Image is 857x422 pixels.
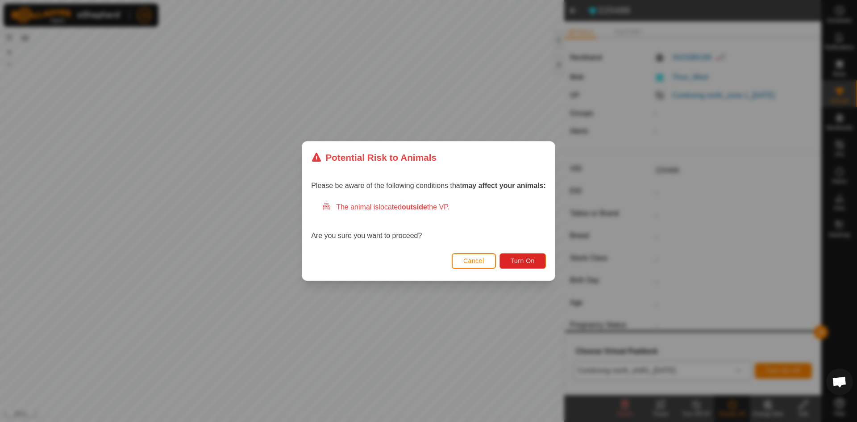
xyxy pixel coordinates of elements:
div: Open chat [826,368,853,395]
button: Cancel [452,253,496,269]
strong: may affect your animals: [462,182,546,189]
strong: outside [402,203,427,211]
div: The animal is [322,202,546,213]
span: Cancel [463,257,484,264]
span: Turn On [511,257,535,264]
button: Turn On [499,253,546,269]
div: Potential Risk to Animals [311,150,437,164]
span: located the VP. [379,203,449,211]
span: Please be aware of the following conditions that [311,182,546,189]
div: Are you sure you want to proceed? [311,202,546,241]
